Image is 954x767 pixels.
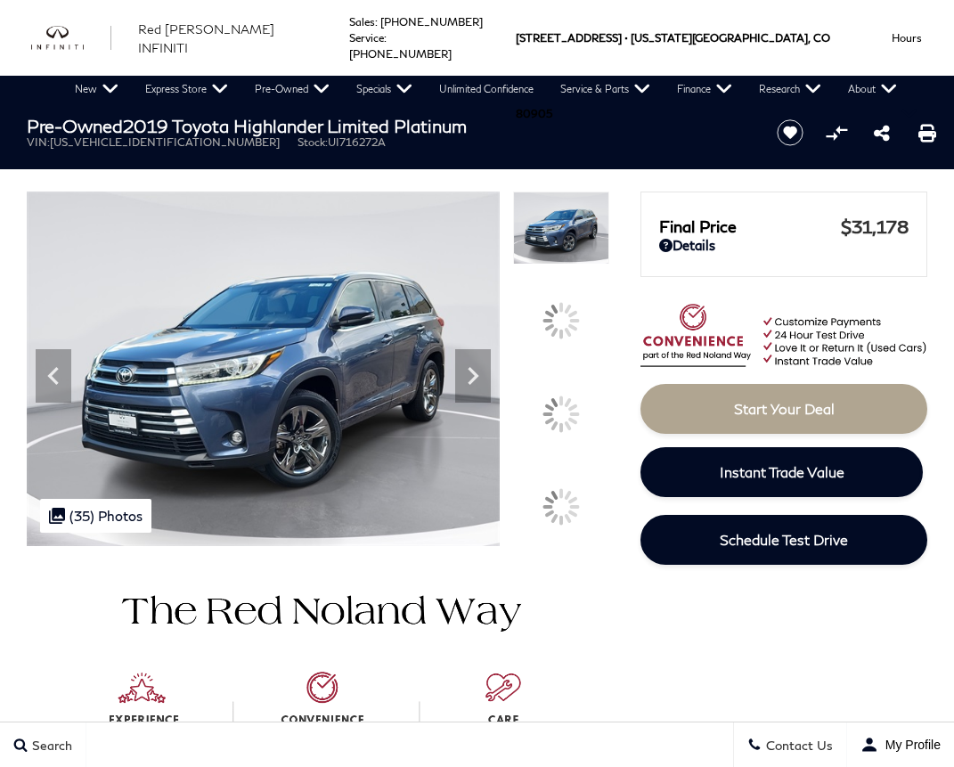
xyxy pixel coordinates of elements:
span: Instant Trade Value [720,463,844,480]
span: Service [349,31,384,45]
a: Red [PERSON_NAME] INFINITI [138,20,322,57]
span: VIN: [27,135,50,149]
img: Used 2019 Shoreline Blue Pearl Toyota Limited Platinum image 1 [513,192,609,265]
a: Specials [343,76,426,102]
img: Used 2019 Shoreline Blue Pearl Toyota Limited Platinum image 1 [27,192,500,546]
span: Red [PERSON_NAME] INFINITI [138,21,274,55]
span: $31,178 [841,216,909,237]
span: Final Price [659,216,841,236]
a: Service & Parts [547,76,664,102]
a: infiniti [31,26,111,50]
span: Contact Us [762,738,833,753]
nav: Main Navigation [61,76,910,102]
button: Save vehicle [771,118,810,147]
a: Unlimited Confidence [426,76,547,102]
span: Sales [349,15,375,29]
h1: 2019 Toyota Highlander Limited Platinum [27,116,750,135]
span: [US_VEHICLE_IDENTIFICATION_NUMBER] [50,135,280,149]
a: Finance [664,76,746,102]
a: [PHONE_NUMBER] [380,15,483,29]
img: INFINITI [31,26,111,50]
a: Research [746,76,835,102]
button: Compare vehicle [823,119,850,146]
span: Start Your Deal [734,400,835,417]
a: Pre-Owned [241,76,343,102]
span: : [375,15,378,29]
a: Start Your Deal [640,384,927,434]
span: Search [28,738,72,753]
div: (35) Photos [40,499,151,533]
a: Details [659,237,909,253]
span: Schedule Test Drive [720,531,848,548]
a: Final Price $31,178 [659,216,909,237]
a: New [61,76,132,102]
a: [PHONE_NUMBER] [349,47,452,61]
a: [STREET_ADDRESS] • [US_STATE][GEOGRAPHIC_DATA], CO 80905 [516,31,830,120]
span: Stock: [298,135,328,149]
a: About [835,76,910,102]
a: Share this Pre-Owned 2019 Toyota Highlander Limited Platinum [874,122,890,143]
span: 80905 [516,76,552,151]
a: Schedule Test Drive [640,515,927,565]
a: Print this Pre-Owned 2019 Toyota Highlander Limited Platinum [918,122,936,143]
span: My Profile [878,738,941,752]
strong: Pre-Owned [27,115,123,136]
a: Instant Trade Value [640,447,923,497]
span: UI716272A [328,135,386,149]
button: user-profile-menu [847,722,954,767]
a: Express Store [132,76,241,102]
span: : [384,31,387,45]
